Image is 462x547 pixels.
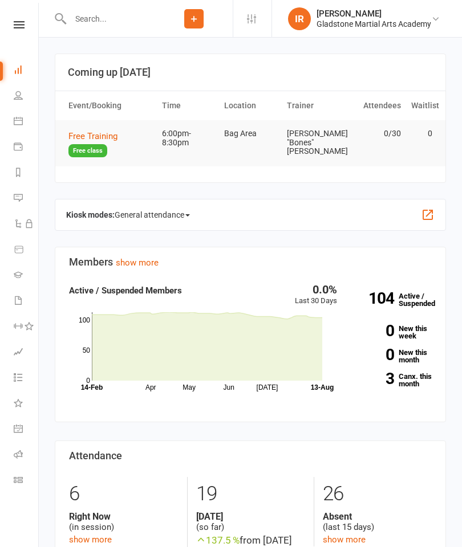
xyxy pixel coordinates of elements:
[282,91,344,120] th: Trainer
[354,325,432,340] a: 0New this week
[323,477,432,511] div: 26
[344,120,406,147] td: 0/30
[344,91,406,120] th: Attendees
[348,284,441,316] a: 104Active / Suspended
[196,511,305,522] strong: [DATE]
[69,511,179,533] div: (in session)
[63,91,157,120] th: Event/Booking
[69,511,179,522] strong: Right Now
[354,349,432,364] a: 0New this month
[69,477,179,511] div: 6
[68,129,152,157] button: Free TrainingFree class
[317,9,431,19] div: [PERSON_NAME]
[67,11,155,27] input: Search...
[66,210,115,219] strong: Kiosk modes:
[14,161,39,186] a: Reports
[354,323,394,338] strong: 0
[69,256,432,268] h3: Members
[288,7,311,30] div: IR
[14,135,39,161] a: Payments
[14,417,39,443] a: General attendance kiosk mode
[295,284,337,295] div: 0.0%
[406,120,437,147] td: 0
[14,391,39,417] a: What's New
[14,58,39,84] a: Dashboard
[354,373,432,387] a: 3Canx. this month
[116,258,159,268] a: show more
[354,371,394,386] strong: 3
[323,534,366,545] a: show more
[282,120,344,165] td: [PERSON_NAME] "Bones" [PERSON_NAME]
[196,534,240,546] span: 137.5 %
[68,67,433,78] h3: Coming up [DATE]
[115,206,190,224] span: General attendance
[323,511,432,522] strong: Absent
[354,347,394,362] strong: 0
[14,109,39,135] a: Calendar
[406,91,437,120] th: Waitlist
[69,534,112,545] a: show more
[323,511,432,533] div: (last 15 days)
[157,120,219,156] td: 6:00pm-8:30pm
[14,340,39,366] a: Assessments
[14,84,39,109] a: People
[354,291,394,306] strong: 104
[219,120,281,147] td: Bag Area
[69,285,182,296] strong: Active / Suspended Members
[157,91,219,120] th: Time
[68,144,107,157] span: Free class
[14,468,39,494] a: Class kiosk mode
[69,450,432,462] h3: Attendance
[14,443,39,468] a: Roll call kiosk mode
[68,131,117,141] span: Free Training
[196,477,305,511] div: 19
[196,511,305,533] div: (so far)
[14,238,39,263] a: Product Sales
[219,91,281,120] th: Location
[295,284,337,307] div: Last 30 Days
[317,19,431,29] div: Gladstone Martial Arts Academy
